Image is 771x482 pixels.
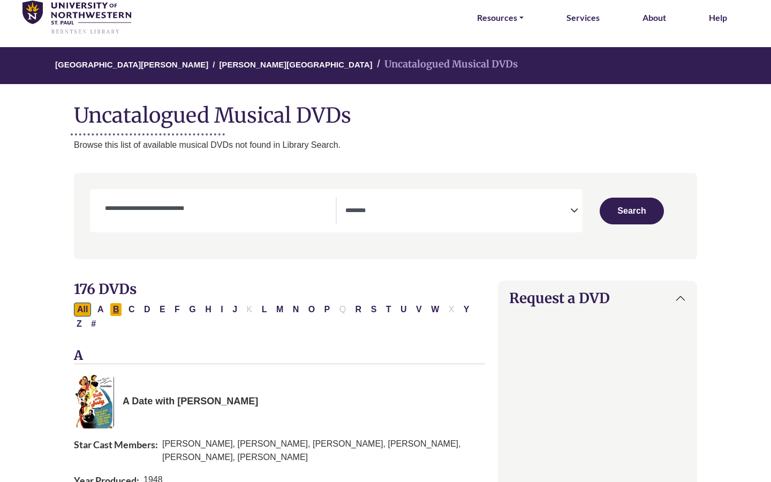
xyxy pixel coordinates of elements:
span: 176 DVDs [74,280,137,298]
button: Filter Results I [217,303,226,317]
button: Filter Results B [110,303,123,317]
button: Submit for Search Results [600,198,664,224]
span: Star Cast Members: [74,437,158,464]
input: Search by Title or Cast Member [99,202,336,215]
button: Filter Results U [397,303,410,317]
button: Filter Results D [141,303,154,317]
a: Help [709,11,727,25]
button: Filter Results T [383,303,395,317]
button: Filter Results Y [460,303,473,317]
button: Filter Results C [125,303,138,317]
button: Filter Results A [94,303,107,317]
p: Browse this list of available musical DVDs not found in Library Search. [74,138,697,152]
a: Services [566,11,600,25]
button: Filter Results M [273,303,286,317]
nav: breadcrumb [74,47,697,84]
button: Filter Results S [368,303,380,317]
h3: A [74,348,485,364]
nav: Search filters [74,173,697,259]
button: Filter Results # [88,317,99,331]
button: Filter Results W [428,303,442,317]
button: Request a DVD [498,281,697,315]
button: Filter Results F [171,303,183,317]
a: Resources [477,11,524,25]
button: Filter Results H [202,303,215,317]
div: Alpha-list to filter by first letter of database name [74,304,473,328]
span: [PERSON_NAME], [PERSON_NAME], [PERSON_NAME], [PERSON_NAME], [PERSON_NAME], [PERSON_NAME] [162,437,485,464]
li: Uncatalogued Musical DVDs [373,57,518,72]
span: A Date with [PERSON_NAME] [123,396,258,406]
button: Filter Results J [229,303,240,317]
button: Filter Results R [352,303,365,317]
a: [GEOGRAPHIC_DATA][PERSON_NAME] [55,58,208,69]
button: Filter Results P [321,303,334,317]
button: Filter Results N [290,303,303,317]
textarea: Search [345,207,570,216]
button: All [74,303,91,317]
button: Filter Results L [259,303,270,317]
button: Filter Results V [413,303,425,317]
button: Filter Results G [186,303,199,317]
a: [PERSON_NAME][GEOGRAPHIC_DATA] [219,58,372,69]
button: Filter Results E [156,303,169,317]
button: Filter Results Z [73,317,85,331]
h1: Uncatalogued Musical DVDs [74,95,697,127]
a: About [642,11,666,25]
button: Filter Results O [305,303,318,317]
img: library_home [22,1,131,35]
